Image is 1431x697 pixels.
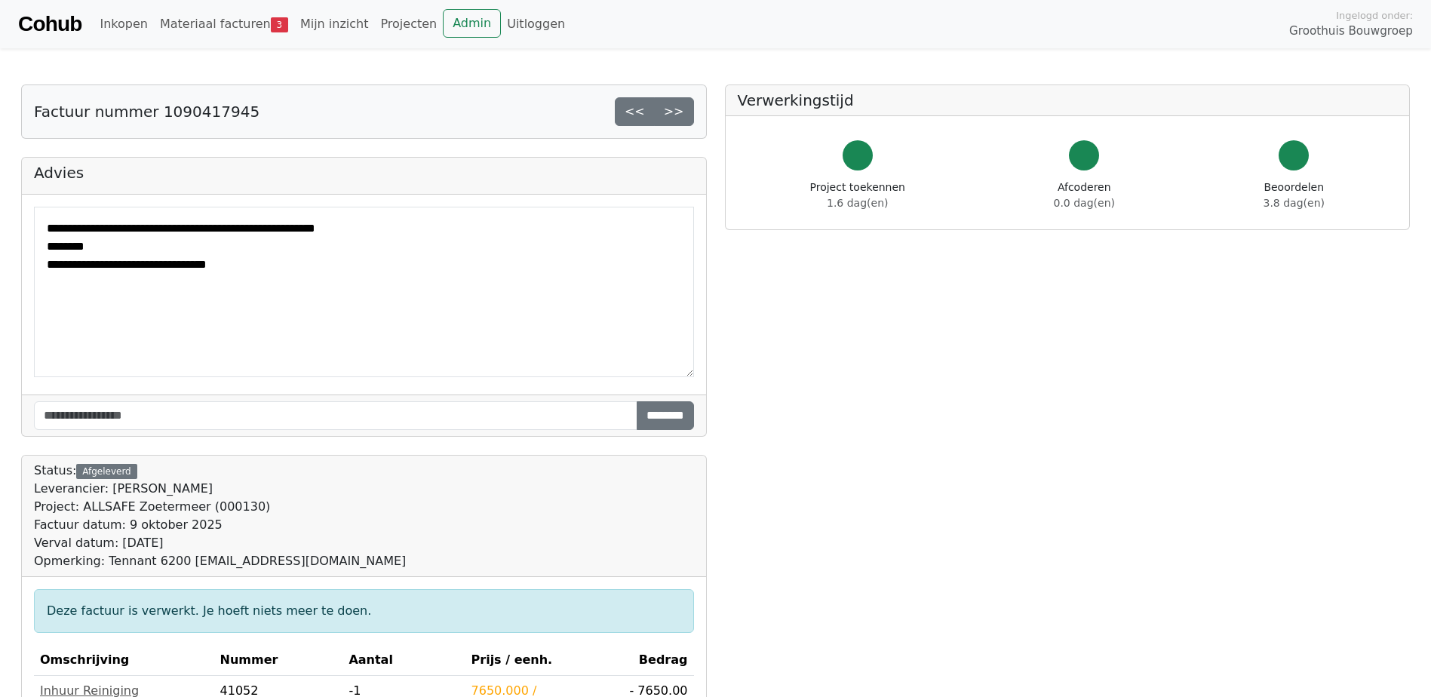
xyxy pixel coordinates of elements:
div: Beoordelen [1264,180,1325,211]
span: Groothuis Bouwgroep [1289,23,1413,40]
div: Opmerking: Tennant 6200 [EMAIL_ADDRESS][DOMAIN_NAME] [34,552,406,570]
div: Verval datum: [DATE] [34,534,406,552]
span: 3.8 dag(en) [1264,197,1325,209]
th: Nummer [214,645,343,676]
a: >> [654,97,694,126]
th: Prijs / eenh. [465,645,619,676]
div: Leverancier: [PERSON_NAME] [34,480,406,498]
a: Uitloggen [501,9,571,39]
span: 0.0 dag(en) [1054,197,1115,209]
h5: Factuur nummer 1090417945 [34,103,259,121]
th: Bedrag [619,645,694,676]
a: Mijn inzicht [294,9,375,39]
div: Project: ALLSAFE Zoetermeer (000130) [34,498,406,516]
h5: Advies [34,164,694,182]
a: Inkopen [94,9,153,39]
div: Afgeleverd [76,464,137,479]
div: Factuur datum: 9 oktober 2025 [34,516,406,534]
a: Materiaal facturen3 [154,9,294,39]
div: Deze factuur is verwerkt. Je hoeft niets meer te doen. [34,589,694,633]
a: << [615,97,655,126]
div: Afcoderen [1054,180,1115,211]
div: Project toekennen [810,180,905,211]
div: Status: [34,462,406,570]
a: Admin [443,9,501,38]
span: Ingelogd onder: [1336,8,1413,23]
a: Projecten [374,9,443,39]
th: Omschrijving [34,645,214,676]
span: 3 [271,17,288,32]
span: 1.6 dag(en) [827,197,888,209]
h5: Verwerkingstijd [738,91,1398,109]
a: Cohub [18,6,81,42]
th: Aantal [342,645,465,676]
